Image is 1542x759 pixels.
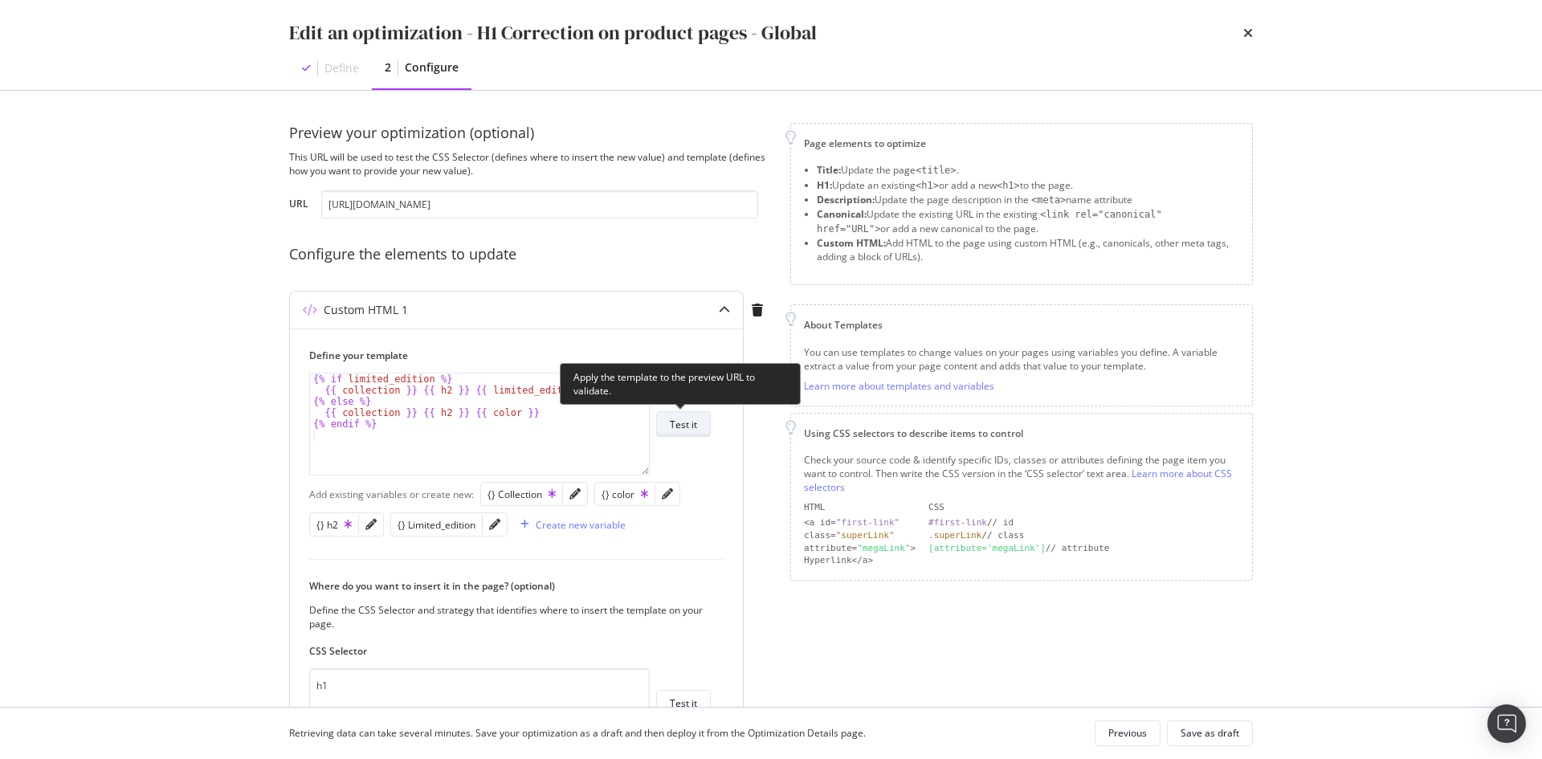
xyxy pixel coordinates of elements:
button: Create new variable [514,512,626,537]
strong: Canonical: [817,207,867,221]
div: pencil [569,488,581,500]
textarea: h1 [309,668,650,718]
button: {} Collection [487,484,556,504]
strong: H1: [817,178,832,192]
div: Open Intercom Messenger [1487,704,1526,743]
div: Configure the elements to update [289,244,771,265]
div: About Templates [804,318,1239,332]
div: // class [928,529,1239,542]
strong: Custom HTML: [817,236,886,250]
li: Add HTML to the page using custom HTML (e.g., canonicals, other meta tags, adding a block of URLs). [817,236,1239,263]
strong: Description: [817,193,875,206]
a: Learn more about CSS selectors [804,467,1232,494]
div: "superLink" [836,530,895,541]
li: Update the existing URL in the existing or add a new canonical to the page. [817,207,1239,236]
label: Where do you want to insert it in the page? (optional) [309,579,711,593]
li: Update the page description in the name attribute [817,193,1239,207]
input: https://www.example.com [321,190,758,218]
div: Define [324,60,359,76]
li: Update the page . [817,163,1239,178]
div: pencil [365,519,377,530]
div: 2 [385,59,391,75]
button: Test it [656,690,711,716]
div: class= [804,529,916,542]
div: Using CSS selectors to describe items to control [804,426,1239,440]
label: URL [289,197,308,214]
span: <meta> [1031,194,1066,206]
label: Define your template [309,349,711,362]
span: <h1> [916,180,939,191]
div: // attribute [928,542,1239,555]
div: pencil [662,488,673,500]
span: <title> [916,165,957,176]
div: Preview your optimization (optional) [289,123,771,144]
div: {} color [602,488,648,501]
div: "megaLink" [857,543,910,553]
div: .superLink [928,530,981,541]
div: Edit an optimization - H1 Correction on product pages - Global [289,19,817,47]
span: <link rel="canonical" href="URL"> [817,209,1162,235]
div: Define the CSS Selector and strategy that identifies where to insert the template on your page. [309,603,711,630]
div: #first-link [928,517,987,528]
li: Update an existing or add a new to the page. [817,178,1239,193]
div: {} Collection [487,488,556,501]
div: CSS [928,501,1239,514]
div: Create new variable [536,518,626,532]
div: // id [928,516,1239,529]
div: [attribute='megaLink'] [928,543,1046,553]
div: Retrieving data can take several minutes. Save your optimization as a draft and then deploy it fr... [289,726,866,740]
strong: Title: [817,163,841,177]
div: Add existing variables or create new: [309,488,474,501]
div: attribute= > [804,542,916,555]
div: Apply the template to the preview URL to validate. [560,363,801,405]
button: {} h2 [316,515,352,534]
button: {} color [602,484,648,504]
div: Test it [670,418,697,431]
div: {} h2 [316,518,352,532]
a: Learn more about templates and variables [804,379,994,393]
button: {} Limited_edition [398,515,475,534]
button: Save as draft [1167,720,1253,746]
div: times [1243,19,1253,47]
span: <h1> [997,180,1020,191]
div: This URL will be used to test the CSS Selector (defines where to insert the new value) and templa... [289,150,771,178]
div: "first-link" [836,517,899,528]
div: Configure [405,59,459,75]
div: HTML [804,501,916,514]
div: Page elements to optimize [804,137,1239,150]
div: Previous [1108,726,1147,740]
label: CSS Selector [309,644,711,658]
button: Previous [1095,720,1161,746]
div: {} Limited_edition [398,518,475,532]
div: Hyperlink</a> [804,554,916,567]
button: Test it [656,411,711,437]
div: Check your source code & identify specific IDs, classes or attributes defining the page item you ... [804,453,1239,494]
div: Custom HTML 1 [324,302,408,318]
div: pencil [489,519,500,530]
div: Test it [670,696,697,710]
div: You can use templates to change values on your pages using variables you define. A variable extra... [804,345,1239,373]
div: <a id= [804,516,916,529]
div: Save as draft [1181,726,1239,740]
